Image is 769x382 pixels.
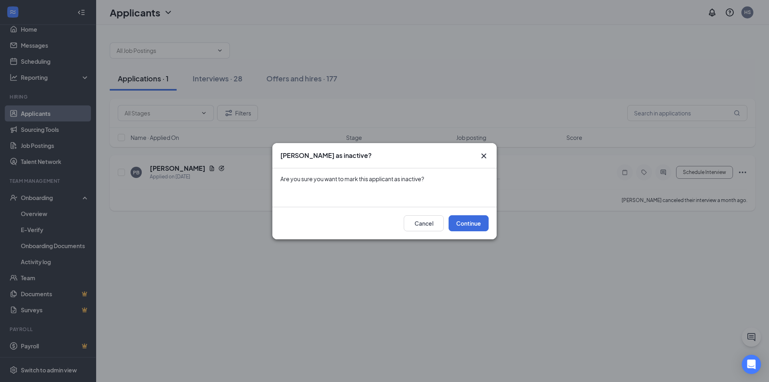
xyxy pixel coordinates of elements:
svg: Cross [479,151,489,161]
div: Are you sure you want to mark this applicant as inactive? [280,175,489,183]
button: Cancel [404,215,444,231]
button: Close [479,151,489,161]
button: Continue [449,215,489,231]
h3: [PERSON_NAME] as inactive? [280,151,372,160]
div: Open Intercom Messenger [742,355,761,374]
